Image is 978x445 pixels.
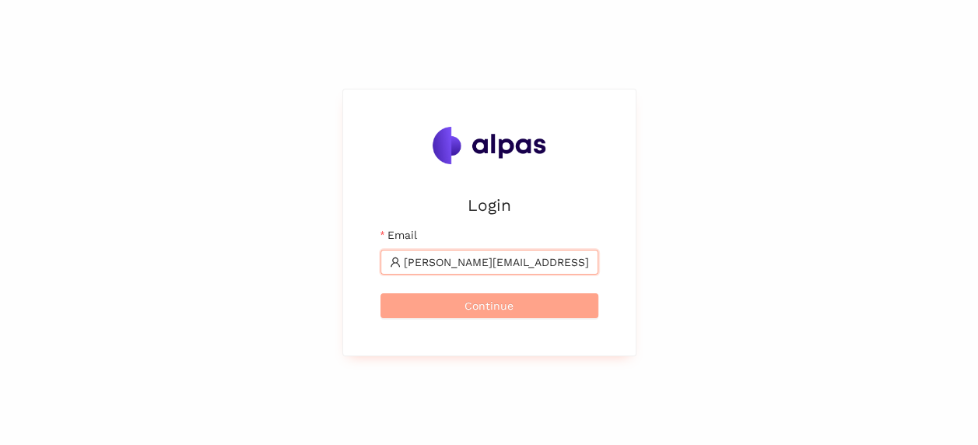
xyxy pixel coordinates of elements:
button: Continue [380,293,598,318]
img: Alpas.ai Logo [433,127,546,164]
h2: Login [380,192,598,218]
label: Email [380,226,417,244]
span: Continue [464,297,514,314]
input: Email [404,254,589,271]
span: user [390,257,401,268]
